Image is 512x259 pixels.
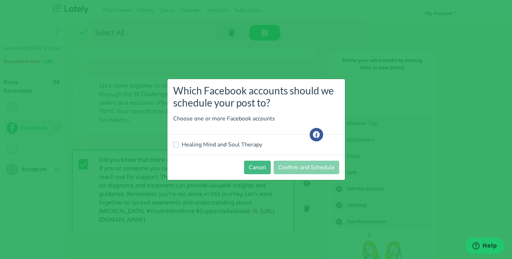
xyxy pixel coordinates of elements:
[274,161,339,174] button: Confirm and Schedule
[182,140,262,149] label: Healing Mind and Soul Therapy
[466,238,505,255] iframe: Opens a widget where you can find more information
[173,85,339,109] h3: Which Facebook accounts should we schedule your post to?
[244,161,271,174] button: Cancel
[173,114,339,123] p: Choose one or more Facebook accounts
